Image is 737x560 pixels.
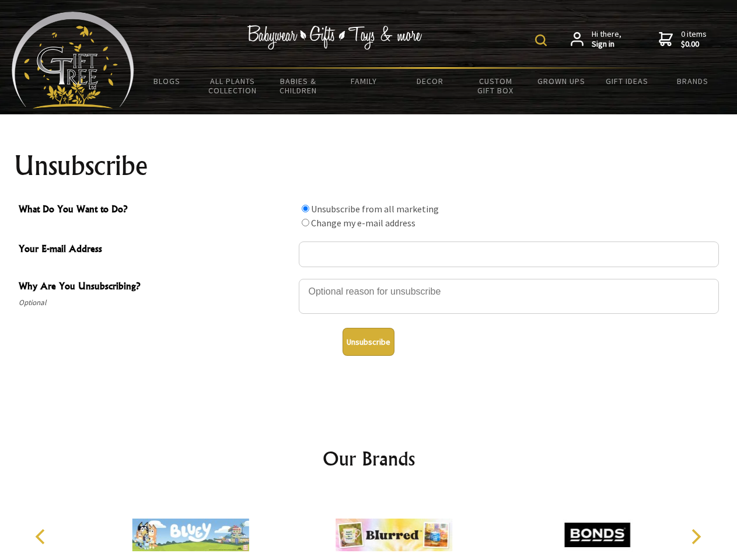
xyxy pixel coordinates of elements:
textarea: Why Are You Unsubscribing? [299,279,719,314]
span: What Do You Want to Do? [19,202,293,219]
span: Optional [19,296,293,310]
a: Custom Gift Box [463,69,529,103]
input: Your E-mail Address [299,242,719,267]
span: Hi there, [592,29,621,50]
a: BLOGS [134,69,200,93]
label: Change my e-mail address [311,217,415,229]
span: 0 items [681,29,707,50]
a: Gift Ideas [594,69,660,93]
a: Decor [397,69,463,93]
a: Hi there,Sign in [571,29,621,50]
button: Next [683,524,708,549]
h2: Our Brands [23,444,714,473]
input: What Do You Want to Do? [302,219,309,226]
button: Unsubscribe [343,328,394,356]
img: product search [535,34,547,46]
a: Family [331,69,397,93]
button: Previous [29,524,55,549]
strong: $0.00 [681,39,707,50]
span: Your E-mail Address [19,242,293,258]
label: Unsubscribe from all marketing [311,203,439,215]
img: Babyware - Gifts - Toys and more... [12,12,134,108]
a: Grown Ups [528,69,594,93]
a: Babies & Children [266,69,331,103]
strong: Sign in [592,39,621,50]
img: Babywear - Gifts - Toys & more [247,25,422,50]
h1: Unsubscribe [14,152,724,180]
a: 0 items$0.00 [659,29,707,50]
input: What Do You Want to Do? [302,205,309,212]
a: All Plants Collection [200,69,266,103]
span: Why Are You Unsubscribing? [19,279,293,296]
a: Brands [660,69,726,93]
